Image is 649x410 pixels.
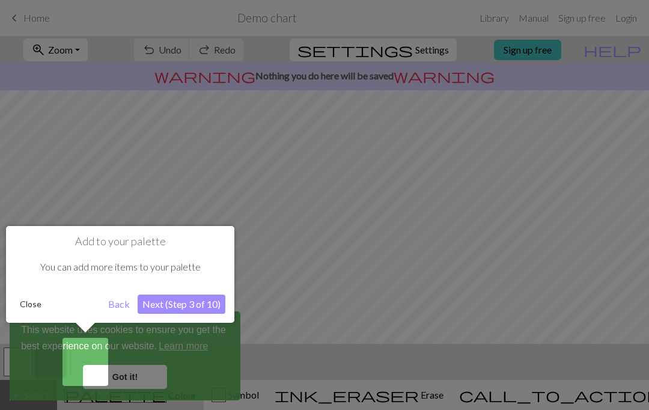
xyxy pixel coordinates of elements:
button: Close [15,295,46,313]
button: Back [103,295,135,314]
div: You can add more items to your palette [15,248,225,286]
h1: Add to your palette [15,235,225,248]
button: Next (Step 3 of 10) [138,295,225,314]
div: Add to your palette [6,226,234,323]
